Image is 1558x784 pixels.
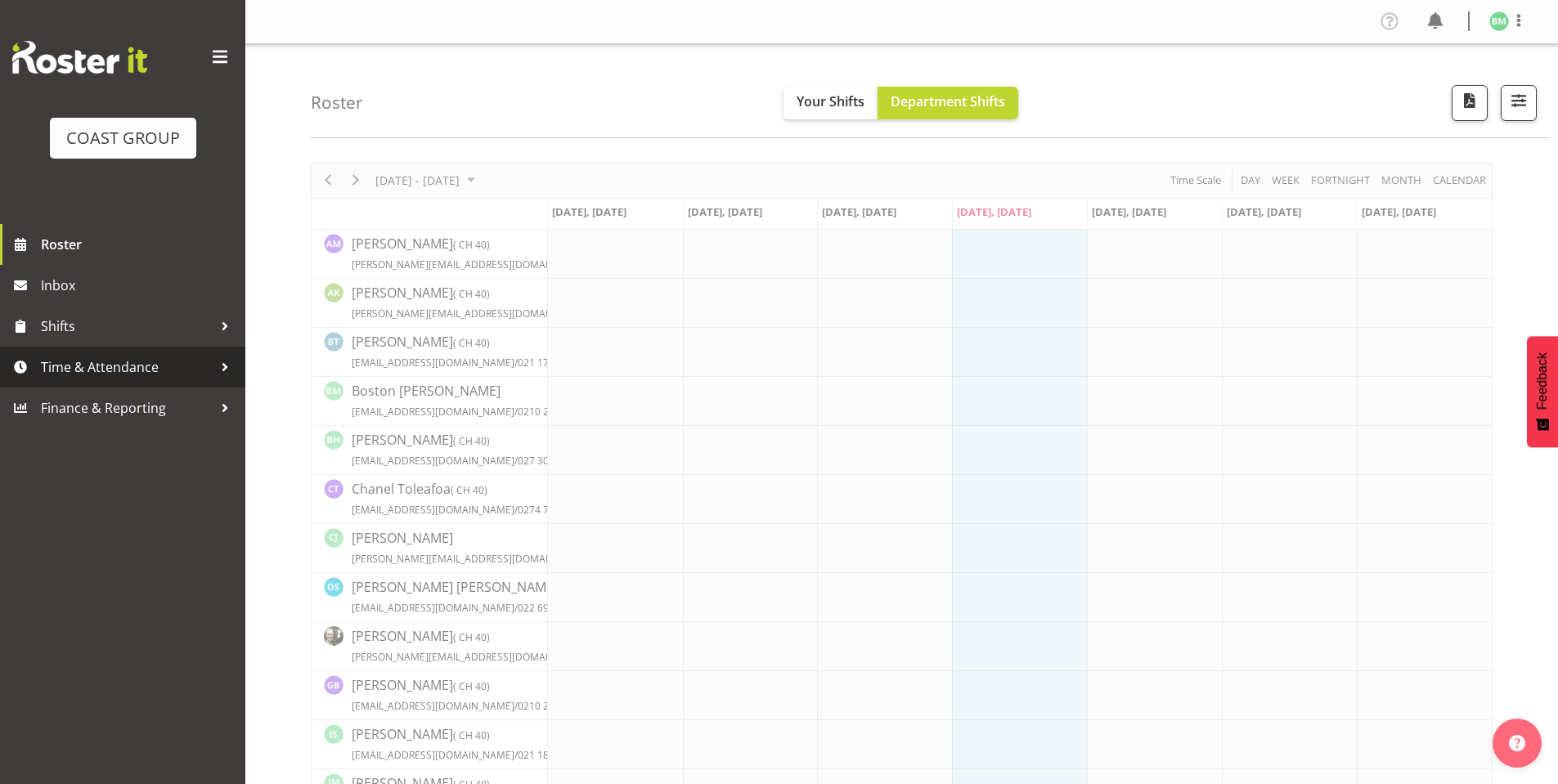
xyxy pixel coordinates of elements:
span: Shifts [41,314,213,338]
span: Finance & Reporting [41,396,213,420]
img: Rosterit website logo [12,41,147,74]
button: Your Shifts [783,87,878,119]
h4: Roster [311,93,363,112]
button: Feedback - Show survey [1527,336,1558,447]
img: boston-morgan-horan1177.jpg [1489,11,1509,31]
button: Filter Shifts [1501,85,1537,121]
div: COAST GROUP [66,126,180,150]
img: help-xxl-2.png [1509,735,1525,751]
span: Department Shifts [891,92,1005,110]
button: Download a PDF of the roster according to the set date range. [1452,85,1488,121]
button: Department Shifts [878,87,1018,119]
span: Feedback [1535,352,1550,410]
span: Roster [41,232,237,257]
span: Time & Attendance [41,355,213,379]
span: Inbox [41,273,237,298]
span: Your Shifts [797,92,864,110]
